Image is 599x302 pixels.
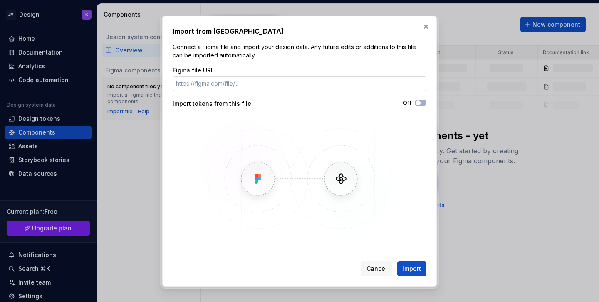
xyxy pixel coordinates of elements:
[173,26,426,36] h2: Import from [GEOGRAPHIC_DATA]
[403,100,411,106] label: Off
[173,43,426,60] p: Connect a Figma file and import your design data. Any future edits or additions to this file can ...
[173,66,214,75] label: Figma file URL
[361,261,392,276] button: Cancel
[397,261,426,276] button: Import
[366,265,387,273] span: Cancel
[403,265,421,273] span: Import
[173,100,299,108] div: Import tokens from this file
[173,76,426,91] input: https://figma.com/file/...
